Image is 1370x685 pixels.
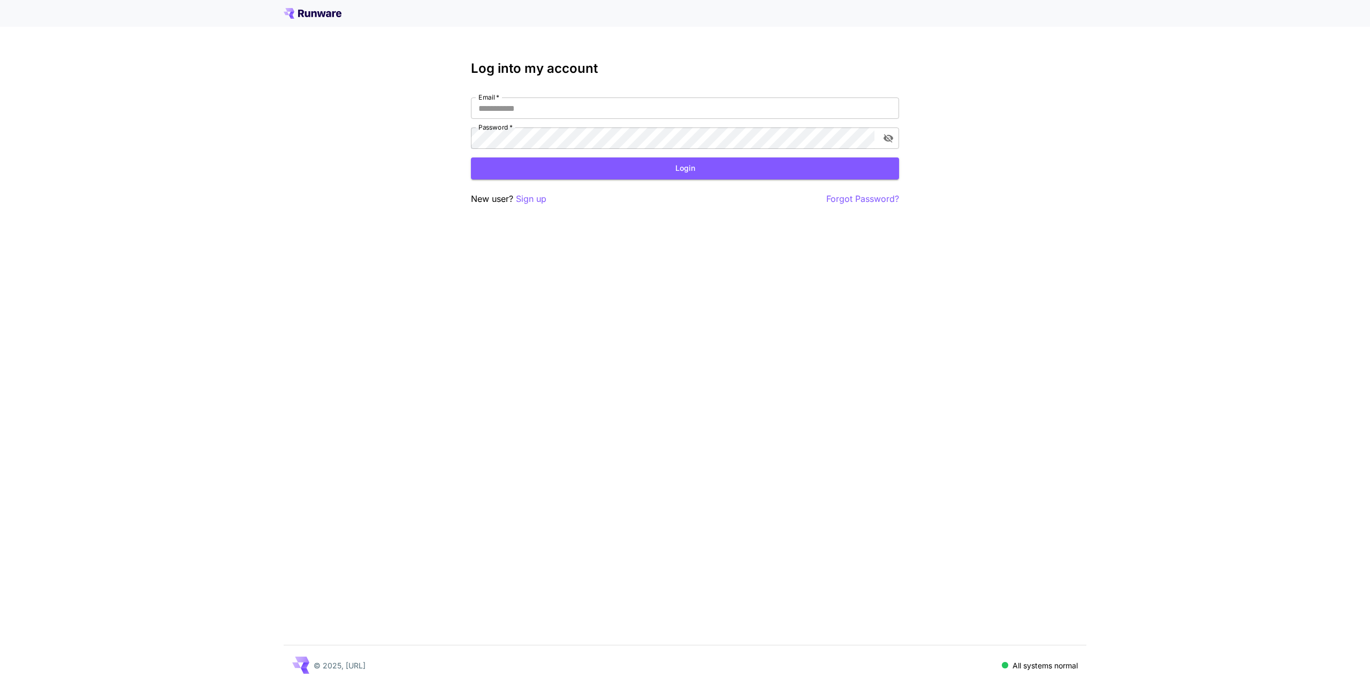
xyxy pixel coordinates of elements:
[1013,660,1078,671] p: All systems normal
[314,660,366,671] p: © 2025, [URL]
[478,123,513,132] label: Password
[471,61,899,76] h3: Log into my account
[826,192,899,206] button: Forgot Password?
[478,93,499,102] label: Email
[471,192,546,206] p: New user?
[471,157,899,179] button: Login
[879,129,898,148] button: toggle password visibility
[516,192,546,206] button: Sign up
